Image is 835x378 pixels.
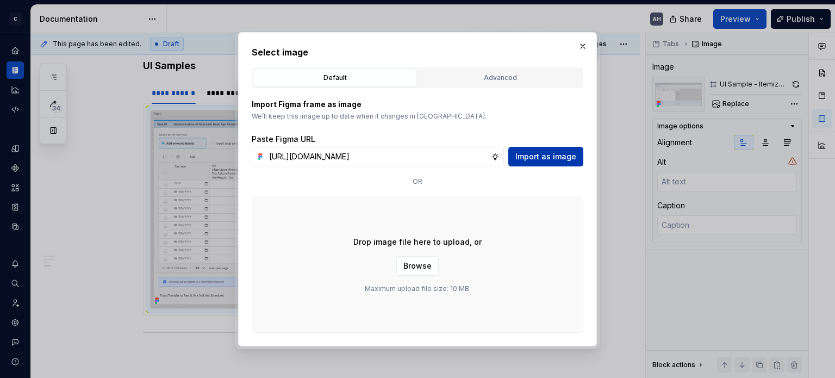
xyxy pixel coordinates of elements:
[252,112,583,121] p: We’ll keep this image up to date when it changes in [GEOGRAPHIC_DATA].
[515,151,576,162] span: Import as image
[265,147,491,166] input: https://figma.com/file...
[413,177,422,186] p: or
[365,284,471,293] p: Maximum upload file size: 10 MB.
[422,72,578,83] div: Advanced
[252,46,583,59] h2: Select image
[396,256,439,276] button: Browse
[252,99,583,110] p: Import Figma frame as image
[508,147,583,166] button: Import as image
[403,261,432,271] span: Browse
[252,134,315,145] label: Paste Figma URL
[257,72,413,83] div: Default
[353,237,482,247] p: Drop image file here to upload, or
